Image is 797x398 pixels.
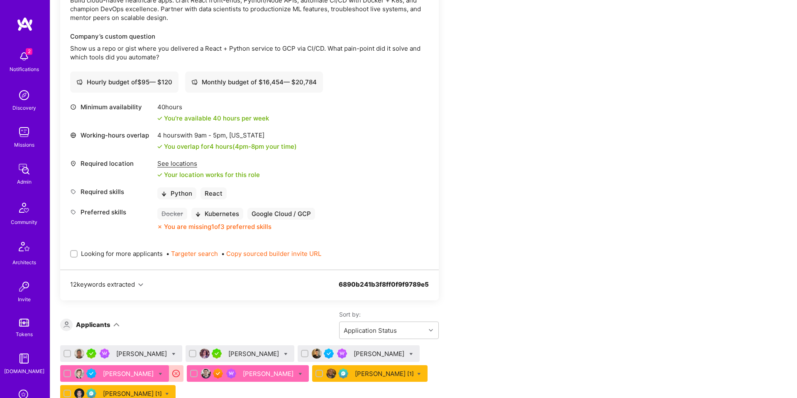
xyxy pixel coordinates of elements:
[16,161,32,177] img: admin teamwork
[228,349,281,358] div: [PERSON_NAME]
[324,349,334,359] img: Vetted A.Teamer
[191,79,198,85] i: icon Cash
[4,367,44,376] div: [DOMAIN_NAME]
[157,131,297,140] div: 4 hours with [US_STATE]
[16,350,32,367] img: guide book
[172,352,176,356] i: Bulk Status Update
[157,114,269,123] div: You're available 40 hours per week
[200,187,227,199] div: React
[337,349,347,359] img: Been on Mission
[171,369,181,378] i: icon CloseRedCircle
[243,369,295,378] div: [PERSON_NAME]
[76,78,172,86] div: Hourly budget of $ 95 — $ 120
[70,208,153,216] div: Preferred skills
[339,280,429,299] div: 6890b241b3f8ff0f9f9789e5
[14,198,34,218] img: Community
[70,209,76,215] i: icon Tag
[157,187,196,199] div: Python
[157,224,162,229] i: icon CloseOrange
[157,103,269,111] div: 40 hours
[74,349,84,359] img: User Avatar
[226,369,236,378] img: Been on Mission
[103,389,162,398] div: [PERSON_NAME]
[157,159,260,168] div: See locations
[157,116,162,121] i: icon Check
[338,369,348,378] img: Evaluation Call Pending
[298,372,302,376] i: Bulk Status Update
[19,319,29,327] img: tokens
[81,249,163,258] span: Looking for more applicants
[284,352,288,356] i: Bulk Status Update
[247,208,315,220] div: Google Cloud / GCP
[417,372,421,376] i: Bulk Status Update
[17,177,32,186] div: Admin
[201,369,211,378] img: User Avatar
[70,32,429,41] div: Company’s custom question
[164,222,271,231] div: You are missing 1 of 3 preferred skills
[74,369,84,378] img: User Avatar
[407,369,414,378] sup: [1]
[16,124,32,140] img: teamwork
[212,349,222,359] img: A.Teamer in Residence
[171,249,218,258] button: Targeter search
[70,132,76,138] i: icon World
[12,258,36,267] div: Architects
[191,208,243,220] div: Kubernetes
[100,349,110,359] img: Been on Mission
[76,79,83,85] i: icon Cash
[16,330,33,339] div: Tokens
[226,249,321,258] button: Copy sourced builder invite URL
[113,322,120,328] i: icon ArrowDown
[16,48,32,65] img: bell
[70,189,76,195] i: icon Tag
[14,238,34,258] img: Architects
[70,280,143,289] button: 12keywords extracted
[10,65,39,74] div: Notifications
[200,349,210,359] img: User Avatar
[86,369,96,378] img: Vetted A.Teamer
[157,144,162,149] i: icon Check
[164,142,297,151] div: You overlap for 4 hours ( your time)
[339,310,439,318] label: Sort by:
[116,349,169,358] div: [PERSON_NAME]
[161,192,166,197] i: icon BlackArrowDown
[16,87,32,103] img: discovery
[166,249,218,258] span: •
[70,160,76,167] i: icon Location
[70,103,153,111] div: Minimum availability
[193,131,229,139] span: 9am - 5pm ,
[17,17,33,32] img: logo
[312,349,322,359] img: User Avatar
[18,295,31,304] div: Invite
[196,212,200,217] i: icon BlackArrowDown
[70,104,76,110] i: icon Clock
[157,208,187,220] div: Docker
[159,372,162,376] i: Bulk Status Update
[76,320,110,329] div: Applicants
[14,140,34,149] div: Missions
[213,369,223,378] img: Exceptional A.Teamer
[157,172,162,177] i: icon Check
[16,278,32,295] img: Invite
[138,283,143,287] i: icon Chevron
[103,369,155,378] div: [PERSON_NAME]
[354,349,406,358] div: [PERSON_NAME]
[326,369,336,378] img: User Avatar
[344,326,397,335] div: Application Status
[235,142,264,150] span: 4pm - 8pm
[155,389,162,398] sup: [1]
[409,352,413,356] i: Bulk Status Update
[70,159,153,168] div: Required location
[157,170,260,179] div: Your location works for this role
[70,131,153,140] div: Working-hours overlap
[70,187,153,196] div: Required skills
[70,44,429,61] p: Show us a repo or gist where you delivered a React + Python service to GCP via CI/CD. What pain-p...
[26,48,32,55] span: 2
[429,328,433,332] i: icon Chevron
[11,218,37,226] div: Community
[64,322,70,328] i: icon Applicant
[191,78,317,86] div: Monthly budget of $ 16,454 — $ 20,784
[86,349,96,359] img: A.Teamer in Residence
[165,392,169,396] i: Bulk Status Update
[355,369,414,378] div: [PERSON_NAME]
